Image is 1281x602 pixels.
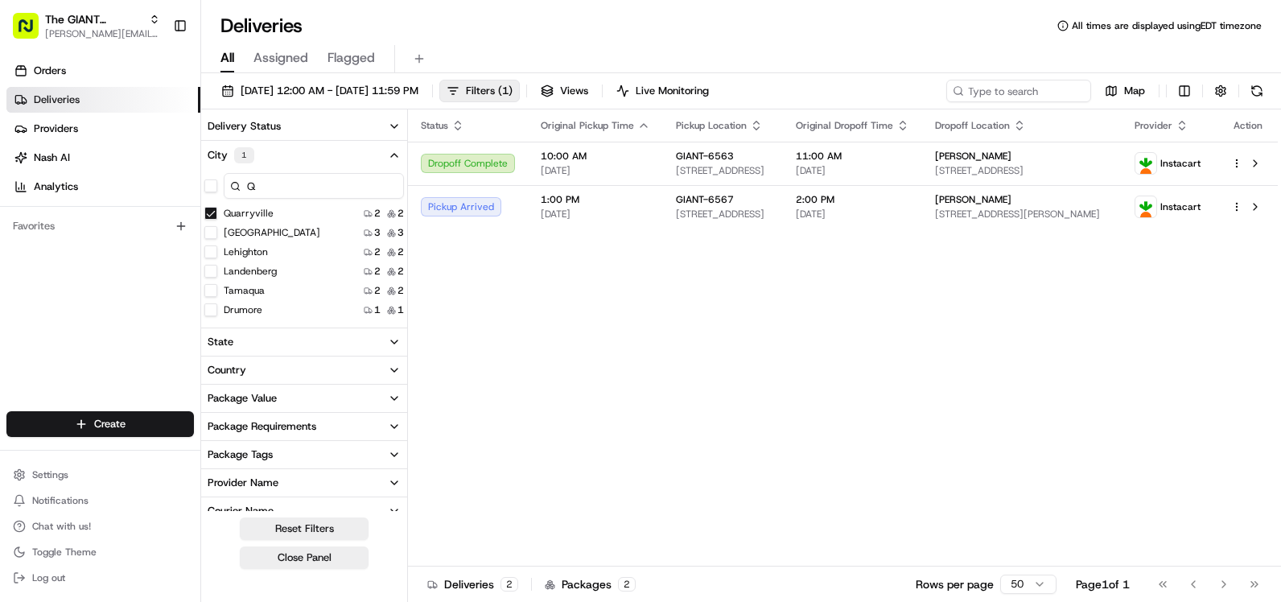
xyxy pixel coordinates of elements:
span: 2 [374,207,381,220]
span: [PERSON_NAME] [935,150,1011,163]
span: Live Monitoring [636,84,709,98]
span: GIANT-6563 [676,150,734,163]
button: Filters(1) [439,80,520,102]
button: State [201,328,407,356]
div: We're available if you need us! [55,170,204,183]
div: Deliveries [427,576,518,592]
span: API Documentation [152,233,258,249]
button: Refresh [1246,80,1268,102]
span: 2 [397,265,404,278]
label: [GEOGRAPHIC_DATA] [224,226,320,239]
span: Map [1124,84,1145,98]
div: Action [1231,119,1265,132]
button: Toggle Theme [6,541,194,563]
span: Pylon [160,273,195,285]
span: 3 [397,226,404,239]
span: All times are displayed using EDT timezone [1072,19,1262,32]
button: Map [1098,80,1152,102]
div: Page 1 of 1 [1076,576,1130,592]
a: Powered byPylon [113,272,195,285]
div: 2 [500,577,518,592]
span: Dropoff Location [935,119,1010,132]
span: Nash AI [34,150,70,165]
span: 2 [374,265,381,278]
button: Views [533,80,595,102]
div: Package Value [208,391,277,406]
div: 💻 [136,235,149,248]
span: 11:00 AM [796,150,909,163]
span: Assigned [253,48,308,68]
span: Notifications [32,494,89,507]
div: Start new chat [55,154,264,170]
span: Settings [32,468,68,481]
span: Provider [1135,119,1172,132]
button: Courier Name [201,497,407,525]
span: [DATE] [541,164,650,177]
span: [STREET_ADDRESS] [676,164,770,177]
img: Nash [16,16,48,48]
span: [STREET_ADDRESS][PERSON_NAME] [935,208,1110,221]
span: Create [94,417,126,431]
button: Package Requirements [201,413,407,440]
span: Filters [466,84,513,98]
span: Knowledge Base [32,233,123,249]
span: [DATE] 12:00 AM - [DATE] 11:59 PM [241,84,418,98]
span: Instacart [1160,157,1201,170]
div: Provider Name [208,476,278,490]
div: Favorites [6,213,194,239]
img: profile_instacart_ahold_partner.png [1135,153,1156,174]
span: 2 [397,284,404,297]
label: Quarryville [224,207,274,220]
span: [STREET_ADDRESS] [935,164,1110,177]
button: Live Monitoring [609,80,716,102]
div: 2 [618,577,636,592]
div: Courier Name [208,504,274,518]
div: State [208,335,233,349]
button: Create [6,411,194,437]
div: 📗 [16,235,29,248]
p: Rows per page [916,576,994,592]
button: Chat with us! [6,515,194,538]
button: Provider Name [201,469,407,497]
a: Providers [6,116,200,142]
span: 2 [374,284,381,297]
span: 3 [374,226,381,239]
label: Tamaqua [224,284,265,297]
div: Package Tags [208,447,273,462]
button: The GIANT Company[PERSON_NAME][EMAIL_ADDRESS][PERSON_NAME][DOMAIN_NAME] [6,6,167,45]
span: All [220,48,234,68]
span: 1 [397,303,404,316]
span: [DATE] [541,208,650,221]
span: 2 [397,207,404,220]
span: Log out [32,571,65,584]
span: Instacart [1160,200,1201,213]
span: Deliveries [34,93,80,107]
button: Start new chat [274,159,293,178]
img: profile_instacart_ahold_partner.png [1135,196,1156,217]
span: [DATE] [796,208,909,221]
a: Analytics [6,174,200,200]
a: Nash AI [6,145,200,171]
button: City1 [201,141,407,170]
span: Analytics [34,179,78,194]
button: Settings [6,464,194,486]
span: Original Dropoff Time [796,119,893,132]
button: [PERSON_NAME][EMAIL_ADDRESS][PERSON_NAME][DOMAIN_NAME] [45,27,160,40]
a: 💻API Documentation [130,227,265,256]
button: Country [201,357,407,384]
span: Views [560,84,588,98]
button: Delivery Status [201,113,407,140]
a: Deliveries [6,87,200,113]
span: Chat with us! [32,520,91,533]
label: Lehighton [224,245,268,258]
span: ( 1 ) [498,84,513,98]
label: Drumore [224,303,262,316]
span: [STREET_ADDRESS] [676,208,770,221]
button: Notifications [6,489,194,512]
span: 1 [374,303,381,316]
div: Package Requirements [208,419,316,434]
span: GIANT-6567 [676,193,734,206]
input: City [224,173,404,199]
button: Close Panel [240,546,369,569]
